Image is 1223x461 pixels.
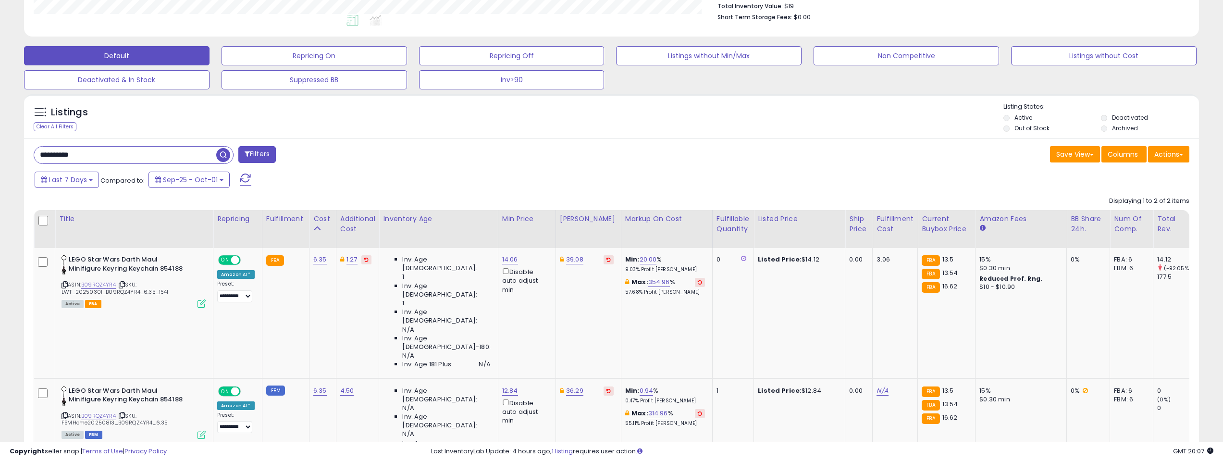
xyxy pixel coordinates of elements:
div: Additional Cost [340,214,375,234]
div: 3.06 [877,255,910,264]
div: Title [59,214,209,224]
b: Listed Price: [758,386,802,395]
div: 0% [1071,255,1102,264]
div: ASIN: [62,255,206,307]
div: Last InventoryLab Update: 4 hours ago, requires user action. [431,447,1213,456]
span: Compared to: [100,176,145,185]
button: Listings without Cost [1011,46,1197,65]
small: FBM [266,386,285,396]
a: 4.50 [340,386,354,396]
p: Listing States: [1003,102,1199,112]
div: 0.00 [849,386,865,395]
div: 177.5 [1157,273,1196,281]
a: Terms of Use [82,447,123,456]
a: 36.29 [566,386,583,396]
div: Preset: [217,412,255,434]
button: Default [24,46,210,65]
span: Inv. Age [DEMOGRAPHIC_DATA]: [402,439,490,456]
p: 0.47% Profit [PERSON_NAME] [625,398,705,404]
a: Privacy Policy [124,447,167,456]
span: Inv. Age [DEMOGRAPHIC_DATA]: [402,386,490,404]
b: Short Term Storage Fees: [717,13,792,21]
label: Deactivated [1112,113,1148,122]
small: FBA [922,255,939,266]
a: 39.08 [566,255,583,264]
span: All listings currently available for purchase on Amazon [62,431,84,439]
span: N/A [402,325,414,334]
p: 57.68% Profit [PERSON_NAME] [625,289,705,296]
span: Sep-25 - Oct-01 [163,175,218,185]
div: Listed Price [758,214,841,224]
div: Fulfillment [266,214,305,224]
div: Repricing [217,214,258,224]
span: OFF [239,256,255,264]
span: Columns [1108,150,1138,159]
button: Suppressed BB [222,70,407,89]
a: 0.94 [640,386,654,396]
small: FBA [922,413,939,424]
div: Disable auto adjust min [502,266,548,294]
div: Amazon AI * [217,401,255,410]
div: 0 [1157,404,1196,412]
label: Archived [1112,124,1138,132]
button: Non Competitive [814,46,999,65]
div: 0 [717,255,746,264]
label: Out of Stock [1014,124,1050,132]
div: Ship Price [849,214,868,234]
div: Current Buybox Price [922,214,971,234]
span: Inv. Age [DEMOGRAPHIC_DATA]: [402,282,490,299]
div: $10 - $10.90 [979,283,1059,291]
div: Fulfillment Cost [877,214,914,234]
b: Min: [625,255,640,264]
span: N/A [402,430,414,438]
a: 1 listing [552,447,573,456]
div: FBA: 6 [1114,386,1146,395]
div: Displaying 1 to 2 of 2 items [1109,197,1189,206]
span: OFF [239,387,255,395]
button: Repricing Off [419,46,605,65]
a: B09RQZ4YR4 [81,412,116,420]
span: Inv. Age [DEMOGRAPHIC_DATA]: [402,308,490,325]
button: Actions [1148,146,1189,162]
p: 55.11% Profit [PERSON_NAME] [625,420,705,427]
button: Repricing On [222,46,407,65]
span: N/A [479,360,490,369]
span: Inv. Age [DEMOGRAPHIC_DATA]-180: [402,334,490,351]
div: FBM: 6 [1114,264,1146,273]
span: N/A [402,404,414,412]
a: 1.27 [346,255,358,264]
span: Last 7 Days [49,175,87,185]
a: 20.00 [640,255,657,264]
button: Deactivated & In Stock [24,70,210,89]
img: 31WCEisk8tL._SL40_.jpg [62,255,66,274]
div: Disable auto adjust min [502,398,548,425]
div: Num of Comp. [1114,214,1149,234]
span: 13.5 [942,386,954,395]
div: Amazon Fees [979,214,1062,224]
span: 1 [402,299,404,308]
button: Columns [1101,146,1147,162]
b: LEGO Star Wars Darth Maul Minifigure Keyring Keychain 854188 [69,255,185,275]
span: ON [219,256,231,264]
div: 0 [1157,386,1196,395]
div: 1 [717,386,746,395]
a: 12.84 [502,386,518,396]
small: Amazon Fees. [979,224,985,233]
button: Inv>90 [419,70,605,89]
b: Min: [625,386,640,395]
span: Inv. Age 181 Plus: [402,360,453,369]
div: Amazon AI * [217,270,255,279]
span: All listings currently available for purchase on Amazon [62,300,84,308]
button: Sep-25 - Oct-01 [148,172,230,188]
span: N/A [402,351,414,360]
button: Last 7 Days [35,172,99,188]
div: Cost [313,214,332,224]
span: 13.54 [942,399,958,409]
span: 16.62 [942,413,958,422]
div: $12.84 [758,386,838,395]
span: $0.00 [794,12,811,22]
small: (0%) [1157,396,1171,403]
div: Fulfillable Quantity [717,214,750,234]
div: 15% [979,255,1059,264]
div: % [625,386,705,404]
